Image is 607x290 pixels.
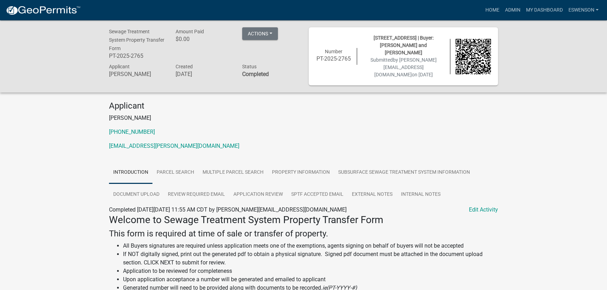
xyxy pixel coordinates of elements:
[242,27,278,40] button: Actions
[109,143,239,149] a: [EMAIL_ADDRESS][PERSON_NAME][DOMAIN_NAME]
[242,64,257,69] span: Status
[123,275,498,284] li: Upon application acceptance a number will be generated and emailed to applicant
[566,4,601,17] a: eswenson
[325,49,342,54] span: Number
[348,184,397,206] a: External Notes
[176,64,193,69] span: Created
[176,36,232,42] h6: $0.00
[109,101,498,111] h4: Applicant
[164,184,229,206] a: Review Required Email
[242,71,269,77] strong: Completed
[123,242,498,250] li: All Buyers signatures are required unless application meets one of the exemptions, agents signing...
[456,39,491,75] img: QR code
[109,206,347,213] span: Completed [DATE][DATE] 11:55 AM CDT by [PERSON_NAME][EMAIL_ADDRESS][DOMAIN_NAME]
[370,57,437,77] span: Submitted on [DATE]
[176,29,204,34] span: Amount Paid
[198,161,268,184] a: Multiple Parcel Search
[469,206,498,214] a: Edit Activity
[109,64,130,69] span: Applicant
[483,4,502,17] a: Home
[176,71,232,77] h6: [DATE]
[109,214,498,226] h3: Welcome to Sewage Treatment System Property Transfer Form
[109,29,164,51] span: Sewage Treatment System Property Transfer Form
[268,161,334,184] a: Property Information
[109,71,165,77] h6: [PERSON_NAME]
[374,57,437,77] span: by [PERSON_NAME][EMAIL_ADDRESS][DOMAIN_NAME]
[316,55,352,62] h6: PT-2025-2765
[109,161,152,184] a: Introduction
[229,184,287,206] a: Application Review
[374,35,434,55] span: [STREET_ADDRESS] | Buyer: [PERSON_NAME] and [PERSON_NAME]
[334,161,474,184] a: Subsurface Sewage Treatment System Information
[502,4,523,17] a: Admin
[523,4,566,17] a: My Dashboard
[109,184,164,206] a: Document Upload
[109,129,155,135] a: [PHONE_NUMBER]
[123,267,498,275] li: Application to be reviewed for completeness
[109,114,498,122] p: [PERSON_NAME]
[152,161,198,184] a: Parcel search
[109,229,498,239] h4: This form is required at time of sale or transfer of property.
[109,53,165,59] h6: PT-2025-2765
[123,250,498,267] li: If NOT digitally signed, print out the generated pdf to obtain a physical signature. Signed pdf d...
[397,184,445,206] a: Internal Notes
[287,184,348,206] a: SPTF Accepted Email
